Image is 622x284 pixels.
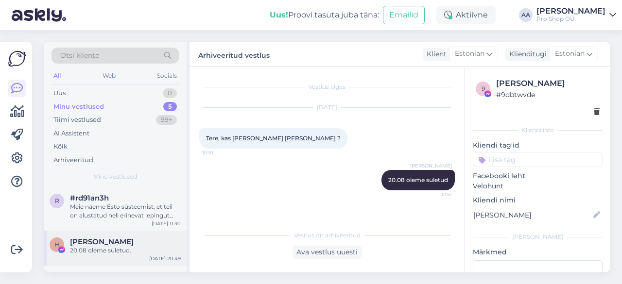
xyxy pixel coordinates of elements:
div: 5 [163,102,177,112]
button: Emailid [383,6,425,24]
div: Vestlus algas [199,83,455,91]
div: [PERSON_NAME] [536,7,605,15]
div: Klient [423,49,447,59]
div: 0 [163,88,177,98]
div: Proovi tasuta juba täna: [270,9,379,21]
span: Estonian [455,49,484,59]
a: [PERSON_NAME]Pro Shop OÜ [536,7,616,23]
div: Arhiveeritud [53,155,93,165]
span: 9 [482,85,485,92]
span: Helen Järveots [70,237,134,246]
div: Ava vestlus uuesti [293,246,362,259]
p: Facebooki leht [473,171,603,181]
p: Velohunt [473,181,603,191]
div: [PERSON_NAME] [496,78,600,89]
span: #rd91an3h [70,194,109,202]
span: [PERSON_NAME] [410,162,452,169]
span: Vestlus on arhiveeritud [294,231,361,240]
div: Tiimi vestlused [53,115,101,125]
div: AA [519,8,533,22]
span: Otsi kliente [60,50,99,61]
span: Estonian [555,49,585,59]
b: Uus! [270,10,288,19]
div: All [52,69,63,82]
img: Askly Logo [8,50,26,68]
div: Uus [53,88,66,98]
span: H [54,241,59,248]
span: 12:51 [415,191,452,198]
div: Aktiivne [436,6,496,24]
div: Meie näeme Esto süsteemist, et teil on alustatud neli erinevat lepingut ning neist viimane on lõp... [70,202,181,220]
div: [DATE] 20:49 [149,255,181,262]
input: Lisa nimi [473,210,591,220]
div: Minu vestlused [53,102,104,112]
p: Kliendi nimi [473,195,603,205]
div: 20.08 oleme suletud. [70,246,181,255]
label: Arhiveeritud vestlus [198,48,270,61]
div: Web [101,69,118,82]
div: [PERSON_NAME] [473,233,603,241]
span: 20.08 oleme suletud [388,176,448,184]
p: Märkmed [473,247,603,257]
div: Pro Shop OÜ [536,15,605,23]
div: Kliendi info [473,126,603,134]
span: 10:51 [202,149,239,156]
div: [DATE] [199,103,455,112]
div: [DATE] 11:30 [152,220,181,227]
div: # 9dbtwvde [496,89,600,100]
span: Minu vestlused [93,172,137,181]
div: AI Assistent [53,129,89,138]
div: 99+ [156,115,177,125]
div: Socials [155,69,179,82]
input: Lisa tag [473,152,603,167]
div: Klienditugi [505,49,547,59]
p: Kliendi tag'id [473,140,603,150]
span: r [55,197,59,204]
div: Kõik [53,142,68,151]
span: Tere, kas [PERSON_NAME] [PERSON_NAME] ? [206,134,341,142]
